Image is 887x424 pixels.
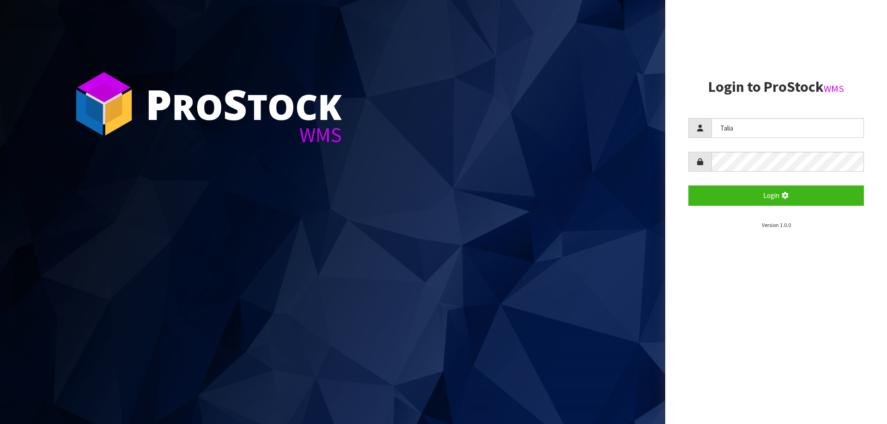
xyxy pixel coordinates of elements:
[711,118,864,138] input: Username
[762,221,791,228] small: Version 1.0.0
[146,83,342,125] div: ro tock
[146,125,342,145] div: WMS
[69,69,139,138] img: ProStock Cube
[824,83,844,95] small: WMS
[146,76,172,132] span: P
[688,185,864,205] button: Login
[223,76,247,132] span: S
[688,79,864,95] h2: Login to ProStock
